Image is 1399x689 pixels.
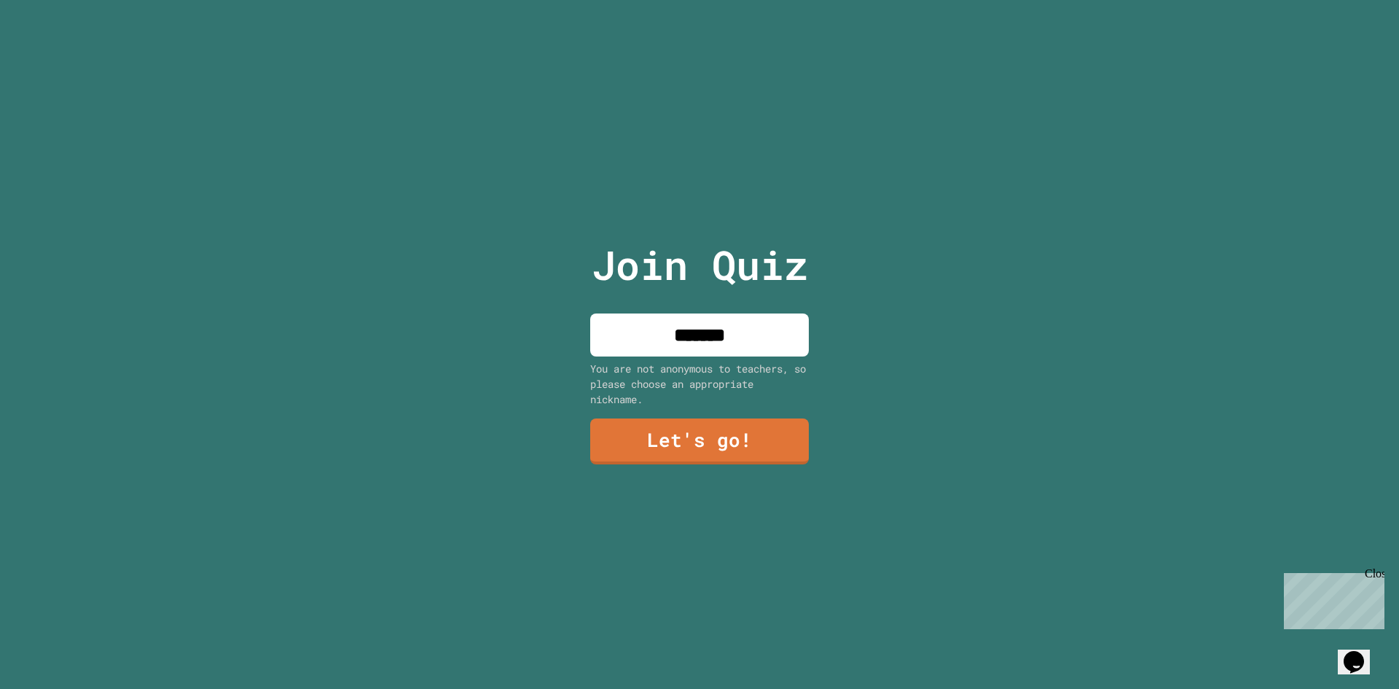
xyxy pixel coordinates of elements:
p: Join Quiz [592,235,808,295]
div: Chat with us now!Close [6,6,101,93]
div: You are not anonymous to teachers, so please choose an appropriate nickname. [590,361,809,407]
a: Let's go! [590,419,809,464]
iframe: chat widget [1278,567,1384,629]
iframe: chat widget [1338,631,1384,674]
